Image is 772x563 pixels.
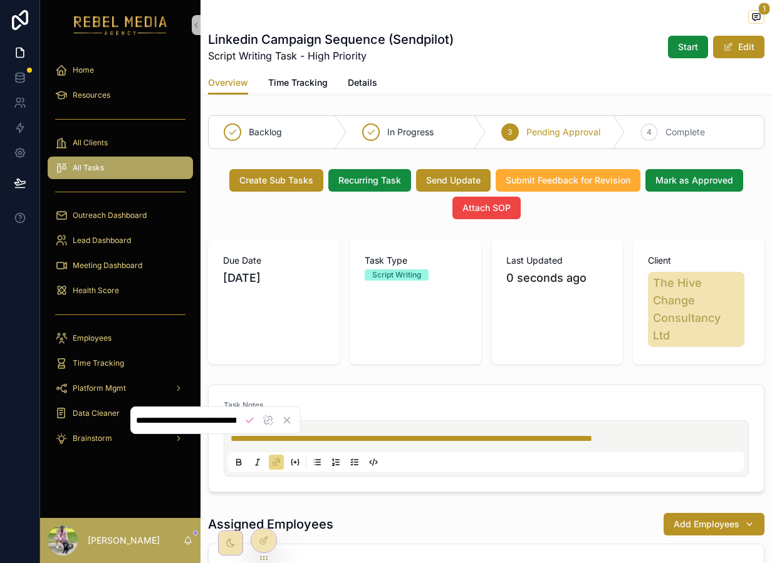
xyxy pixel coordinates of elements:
[506,269,587,287] p: 0 seconds ago
[208,515,333,533] h1: Assigned Employees
[645,169,743,192] button: Mark as Approved
[365,254,466,267] span: Task Type
[48,132,193,154] a: All Clients
[48,352,193,374] a: Time Tracking
[48,229,193,252] a: Lead Dashboard
[73,383,126,393] span: Platform Mgmt
[74,15,167,35] img: App logo
[48,157,193,179] a: All Tasks
[224,400,263,410] span: Task Notes
[462,202,511,214] span: Attach SOP
[648,272,744,347] a: The Hive Change Consultancy Ltd
[713,36,764,58] button: Edit
[748,10,764,26] button: 1
[338,174,401,187] span: Recurring Task
[426,174,481,187] span: Send Update
[73,210,147,220] span: Outreach Dashboard
[88,534,160,547] p: [PERSON_NAME]
[48,427,193,450] a: Brainstorm
[48,254,193,277] a: Meeting Dashboard
[508,127,512,137] span: 3
[655,174,733,187] span: Mark as Approved
[73,163,104,173] span: All Tasks
[223,254,325,267] span: Due Date
[416,169,491,192] button: Send Update
[208,48,454,63] span: Script Writing Task - High Priority
[239,174,313,187] span: Create Sub Tasks
[648,254,749,267] span: Client
[387,126,434,138] span: In Progress
[665,126,705,138] span: Complete
[73,138,108,148] span: All Clients
[48,377,193,400] a: Platform Mgmt
[48,327,193,349] a: Employees
[348,76,377,89] span: Details
[73,358,124,368] span: Time Tracking
[674,518,739,530] span: Add Employees
[506,174,630,187] span: Submit Feedback for Revision
[48,204,193,227] a: Outreach Dashboard
[268,71,328,96] a: Time Tracking
[48,84,193,106] a: Resources
[73,333,112,343] span: Employees
[758,3,770,15] span: 1
[241,412,258,428] button: Save link
[328,169,411,192] button: Recurring Task
[647,127,652,137] span: 4
[678,41,698,53] span: Start
[348,71,377,96] a: Details
[73,235,131,245] span: Lead Dashboard
[48,59,193,81] a: Home
[208,76,248,89] span: Overview
[48,402,193,425] a: Data Cleaner
[653,274,739,344] span: The Hive Change Consultancy Ltd
[664,513,764,535] button: Add Employees
[73,65,94,75] span: Home
[229,169,323,192] button: Create Sub Tasks
[506,254,608,267] span: Last Updated
[208,71,248,95] a: Overview
[268,76,328,89] span: Time Tracking
[279,412,295,428] button: Cancel
[40,50,201,466] div: scrollable content
[372,269,421,281] div: Script Writing
[73,261,142,271] span: Meeting Dashboard
[73,408,120,418] span: Data Cleaner
[452,197,521,219] button: Attach SOP
[73,433,112,443] span: Brainstorm
[48,279,193,302] a: Health Score
[526,126,600,138] span: Pending Approval
[223,269,325,287] span: [DATE]
[260,412,276,428] button: Remove link
[73,286,119,296] span: Health Score
[208,31,454,48] h1: Linkedin Campaign Sequence (Sendpilot)
[496,169,640,192] button: Submit Feedback for Revision
[73,90,110,100] span: Resources
[668,36,708,58] button: Start
[249,126,282,138] span: Backlog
